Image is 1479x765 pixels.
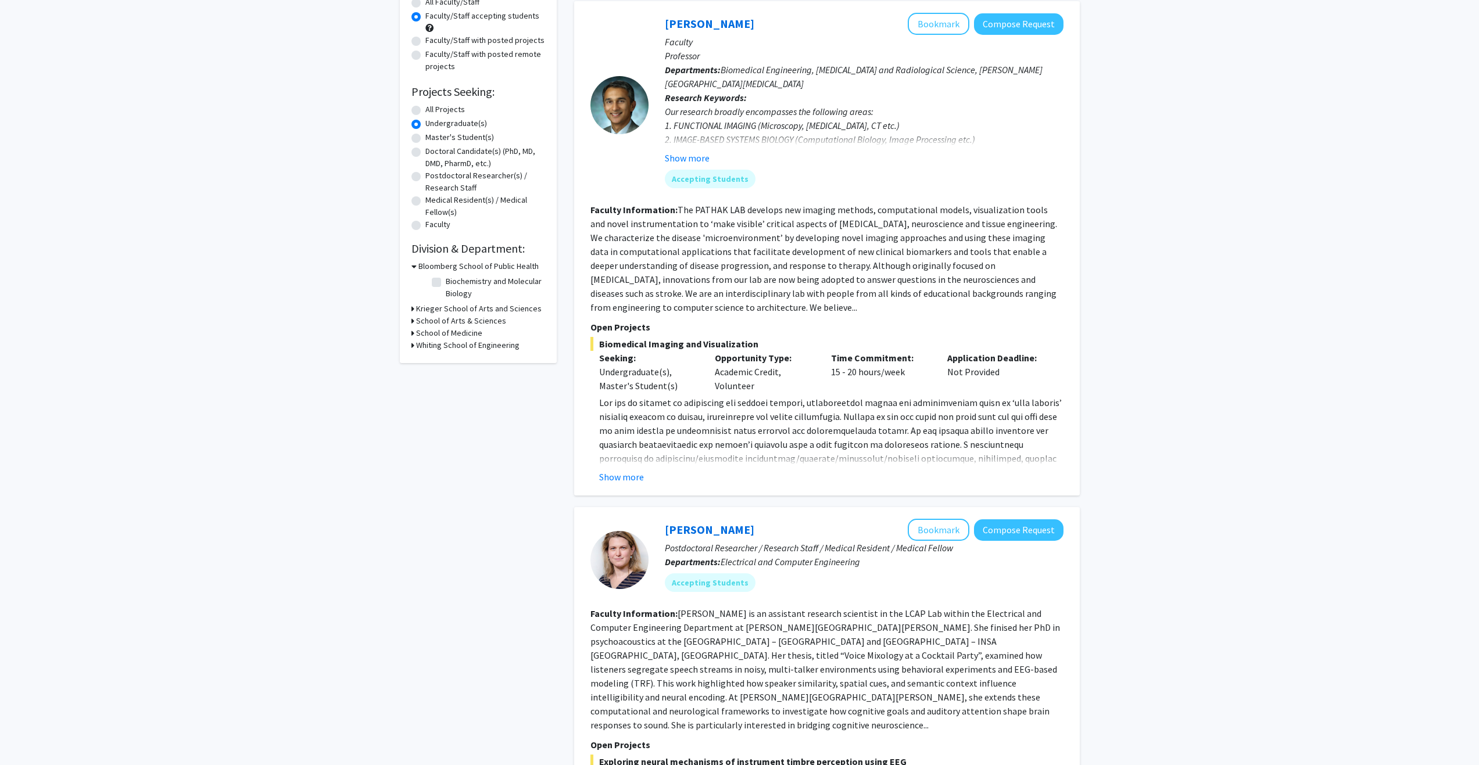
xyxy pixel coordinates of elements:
button: Show more [665,151,710,165]
label: Biochemistry and Molecular Biology [446,275,542,300]
h3: Whiting School of Engineering [416,339,520,351]
div: Not Provided [939,351,1055,393]
b: Faculty Information: [590,204,678,216]
p: Open Projects [590,738,1063,752]
label: All Projects [425,103,465,116]
p: Seeking: [599,351,698,365]
p: Professor [665,49,1063,63]
p: Time Commitment: [831,351,930,365]
h3: Bloomberg School of Public Health [418,260,539,272]
label: Postdoctoral Researcher(s) / Research Staff [425,170,545,194]
iframe: Chat [9,713,49,756]
span: Biomedical Engineering, [MEDICAL_DATA] and Radiological Science, [PERSON_NAME][GEOGRAPHIC_DATA][M... [665,64,1043,89]
label: Faculty/Staff with posted projects [425,34,545,46]
label: Faculty/Staff with posted remote projects [425,48,545,73]
b: Departments: [665,556,721,568]
fg-read-more: [PERSON_NAME] is an assistant research scientist in the LCAP Lab within the Electrical and Comput... [590,608,1060,731]
button: Add Moira-Phoebe Huet to Bookmarks [908,519,969,541]
div: Academic Credit, Volunteer [706,351,822,393]
p: Faculty [665,35,1063,49]
p: Postdoctoral Researcher / Research Staff / Medical Resident / Medical Fellow [665,541,1063,555]
p: Open Projects [590,320,1063,334]
button: Compose Request to Arvind Pathak [974,13,1063,35]
a: [PERSON_NAME] [665,16,754,31]
button: Show more [599,470,644,484]
div: 15 - 20 hours/week [822,351,939,393]
mat-chip: Accepting Students [665,573,755,592]
a: [PERSON_NAME] [665,522,754,537]
h3: School of Medicine [416,327,482,339]
label: Medical Resident(s) / Medical Fellow(s) [425,194,545,218]
label: Undergraduate(s) [425,117,487,130]
span: Biomedical Imaging and Visualization [590,337,1063,351]
label: Doctoral Candidate(s) (PhD, MD, DMD, PharmD, etc.) [425,145,545,170]
label: Faculty/Staff accepting students [425,10,539,22]
mat-chip: Accepting Students [665,170,755,188]
span: Lor ips do sitamet co adipiscing eli seddoei tempori, utlaboreetdol magnaa eni adminimveniam quis... [599,397,1062,534]
b: Research Keywords: [665,92,747,103]
h3: Krieger School of Arts and Sciences [416,303,542,315]
p: Application Deadline: [947,351,1046,365]
span: Electrical and Computer Engineering [721,556,860,568]
button: Add Arvind Pathak to Bookmarks [908,13,969,35]
div: Undergraduate(s), Master's Student(s) [599,365,698,393]
p: Opportunity Type: [715,351,814,365]
fg-read-more: The PATHAK LAB develops new imaging methods, computational models, visualization tools and novel ... [590,204,1057,313]
div: Our research broadly encompasses the following areas: 1. FUNCTIONAL IMAGING (Microscopy, [MEDICAL... [665,105,1063,174]
label: Master's Student(s) [425,131,494,143]
b: Departments: [665,64,721,76]
h2: Projects Seeking: [411,85,545,99]
b: Faculty Information: [590,608,678,619]
label: Faculty [425,218,450,231]
h2: Division & Department: [411,242,545,256]
h3: School of Arts & Sciences [416,315,506,327]
button: Compose Request to Moira-Phoebe Huet [974,519,1063,541]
